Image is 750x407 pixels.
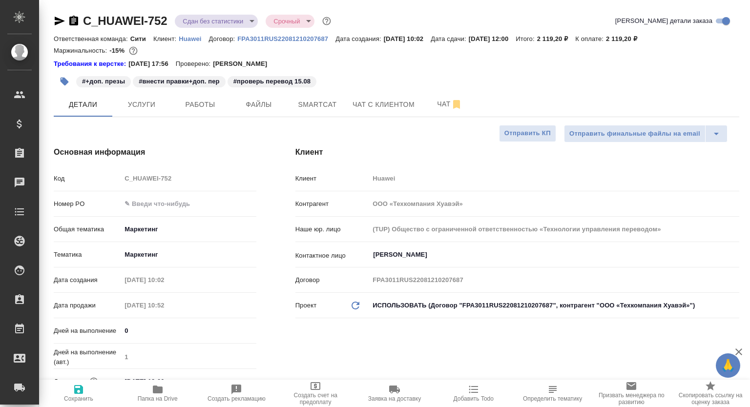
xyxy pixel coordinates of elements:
button: Если добавить услуги и заполнить их объемом, то дата рассчитается автоматически [87,375,100,388]
p: #внести правки+доп. пер [139,77,220,86]
p: Номер PO [54,199,121,209]
p: Клиент [295,174,370,183]
p: -15% [109,47,127,54]
p: #+доп. презы [82,77,125,86]
p: 2 119,20 ₽ [606,35,645,42]
div: Нажми, чтобы открыть папку с инструкцией [54,59,128,69]
p: #проверь перевод 15.08 [233,77,311,86]
input: Пустое поле [369,222,739,236]
p: Ответственная команда: [54,35,130,42]
p: Дней на выполнение [54,326,121,336]
input: ✎ Введи что-нибудь [121,197,256,211]
span: Добавить Todo [454,395,494,402]
span: Создать счет на предоплату [282,392,349,406]
p: [DATE] 17:56 [128,59,176,69]
button: Добавить тэг [54,71,75,92]
input: Пустое поле [369,197,739,211]
p: Дата сдачи: [431,35,468,42]
button: Создать рекламацию [197,380,276,407]
span: [PERSON_NAME] детали заказа [615,16,712,26]
button: Заявка на доставку [355,380,434,407]
button: Создать счет на предоплату [276,380,355,407]
span: Сохранить [64,395,93,402]
p: [PERSON_NAME] [213,59,274,69]
p: [DATE] 10:02 [384,35,431,42]
p: Сити [130,35,153,42]
p: К оплате: [575,35,606,42]
span: Определить тематику [523,395,582,402]
p: FPA3011RUS22081210207687 [237,35,335,42]
a: Huawei [179,34,208,42]
div: split button [564,125,728,142]
button: 🙏 [716,353,740,378]
p: Huawei [179,35,208,42]
p: Дата создания [54,275,121,285]
p: 2 119,20 ₽ [537,35,576,42]
a: FPA3011RUS22081210207687 [237,34,335,42]
button: Отправить финальные файлы на email [564,125,706,142]
div: Маркетинг [121,246,256,263]
button: Определить тематику [513,380,592,407]
span: 🙏 [720,355,736,376]
p: Договор [295,275,370,285]
span: Smartcat [294,99,341,111]
button: Отправить КП [499,125,556,142]
input: ✎ Введи что-нибудь [121,324,256,338]
p: Маржинальность: [54,47,109,54]
span: внести правки+доп. пер [132,77,227,85]
button: 2030.37 RUB; [127,44,140,57]
p: Итого: [516,35,537,42]
p: [DATE] 12:00 [469,35,516,42]
input: ✎ Введи что-нибудь [121,374,207,388]
p: Контактное лицо [295,251,370,261]
input: Пустое поле [121,171,256,185]
span: Чат [426,98,473,110]
p: Контрагент [295,199,370,209]
p: Дней на выполнение (авт.) [54,347,121,367]
span: Отправить КП [504,128,551,139]
span: Отправить финальные файлы на email [569,128,700,140]
span: Файлы [235,99,282,111]
p: Тематика [54,250,121,260]
span: проверь перевод 15.08 [227,77,317,85]
h4: Основная информация [54,146,256,158]
button: Добавить Todo [434,380,513,407]
span: Работы [177,99,224,111]
button: Сдан без статистики [180,17,246,25]
input: Пустое поле [369,273,739,287]
button: Доп статусы указывают на важность/срочность заказа [320,15,333,27]
span: Услуги [118,99,165,111]
input: Пустое поле [121,273,207,287]
input: Пустое поле [121,298,207,312]
p: Дата создания: [335,35,383,42]
div: Сдан без статистики [175,15,258,28]
a: Требования к верстке: [54,59,128,69]
input: Пустое поле [369,171,739,185]
div: Сдан без статистики [266,15,314,28]
span: Заявка на доставку [368,395,421,402]
span: Папка на Drive [138,395,178,402]
p: Проект [295,301,317,310]
span: Призвать менеджера по развитию [598,392,665,406]
button: Скопировать ссылку [68,15,80,27]
div: ИСПОЛЬЗОВАТЬ (Договор "FPA3011RUS22081210207687", контрагент "ООО «Техкомпания Хуавэй»") [369,297,739,314]
a: C_HUAWEI-752 [83,14,167,27]
p: Общая тематика [54,224,121,234]
input: Пустое поле [121,350,256,364]
span: Чат с клиентом [353,99,415,111]
p: Договор: [209,35,238,42]
span: +доп. презы [75,77,132,85]
p: Проверено: [176,59,213,69]
p: Наше юр. лицо [295,224,370,234]
span: Детали [60,99,106,111]
button: Скопировать ссылку для ЯМессенджера [54,15,65,27]
p: Клиент: [153,35,179,42]
button: Срочный [271,17,303,25]
span: Скопировать ссылку на оценку заказа [677,392,744,406]
button: Призвать менеджера по развитию [592,380,671,407]
p: Дата продажи [54,301,121,310]
button: Скопировать ссылку на оценку заказа [671,380,750,407]
svg: Отписаться [451,99,462,110]
span: Создать рекламацию [208,395,266,402]
button: Сохранить [39,380,118,407]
